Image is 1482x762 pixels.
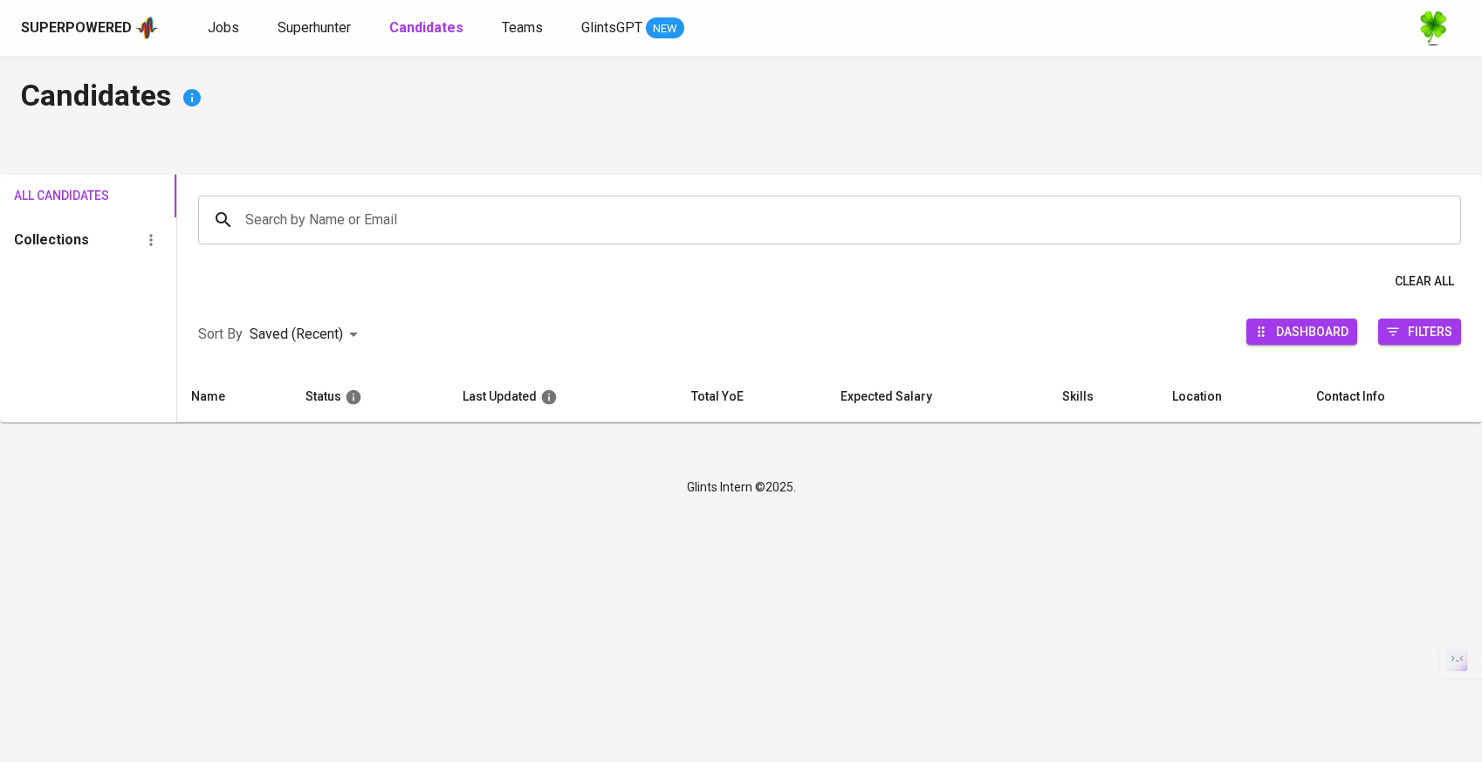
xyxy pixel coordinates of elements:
[135,15,159,41] img: app logo
[14,185,86,207] span: All Candidates
[278,17,354,39] a: Superhunter
[250,319,364,351] div: Saved (Recent)
[278,19,351,36] span: Superhunter
[250,324,343,345] p: Saved (Recent)
[827,372,1048,422] th: Expected Salary
[21,77,1461,119] h4: Candidates
[389,17,467,39] a: Candidates
[1302,372,1482,422] th: Contact Info
[677,372,827,422] th: Total YoE
[21,15,159,41] a: Superpoweredapp logo
[581,17,684,39] a: GlintsGPT NEW
[208,17,243,39] a: Jobs
[14,228,89,252] h6: Collections
[1408,319,1452,343] span: Filters
[198,324,243,345] p: Sort By
[1388,265,1461,298] button: Clear All
[177,372,292,422] th: Name
[1048,372,1158,422] th: Skills
[502,19,543,36] span: Teams
[21,18,132,38] div: Superpowered
[208,19,239,36] span: Jobs
[449,372,677,422] th: Last Updated
[1395,271,1454,292] span: Clear All
[389,19,463,36] b: Candidates
[502,17,546,39] a: Teams
[1246,319,1357,345] button: Dashboard
[292,372,449,422] th: Status
[1378,319,1461,345] button: Filters
[581,19,642,36] span: GlintsGPT
[646,20,684,38] span: NEW
[1416,10,1451,45] img: f9493b8c-82b8-4f41-8722-f5d69bb1b761.jpg
[1158,372,1302,422] th: Location
[1276,319,1348,343] span: Dashboard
